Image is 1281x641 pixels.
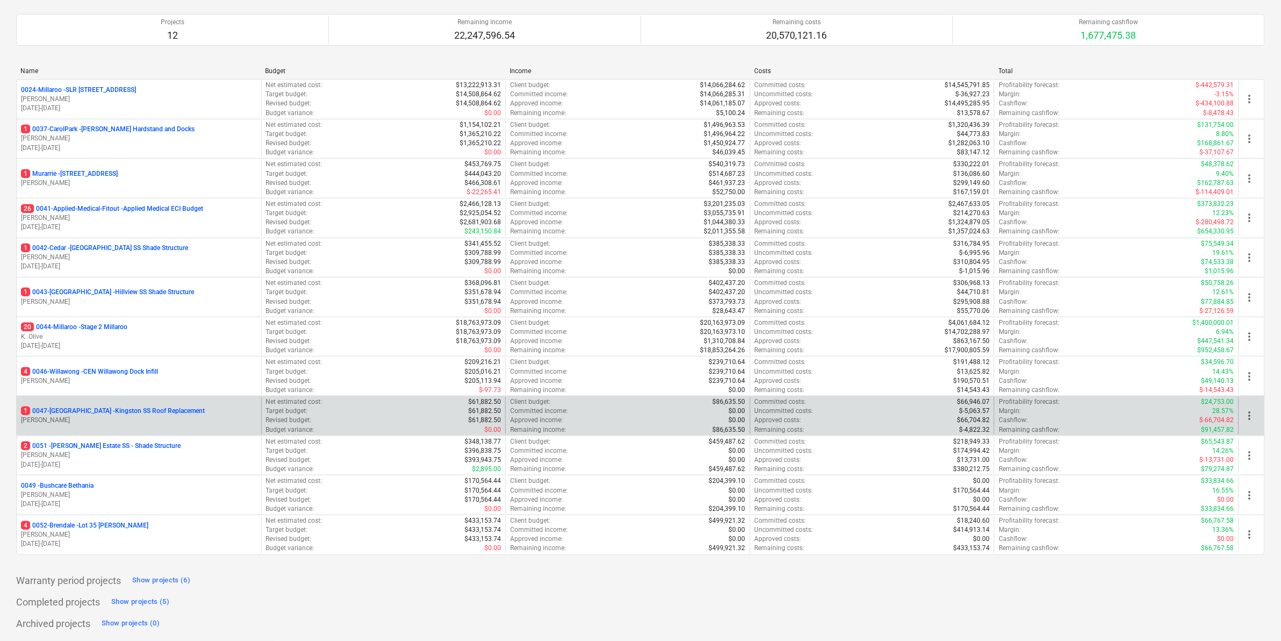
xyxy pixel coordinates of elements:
p: Remaining income : [510,109,566,118]
p: Revised budget : [266,337,312,346]
p: Approved income : [510,218,563,227]
p: [DATE] - [DATE] [21,341,257,351]
div: 10037-CarolPark -[PERSON_NAME] Hardstand and Docks[PERSON_NAME][DATE]-[DATE] [21,125,257,152]
p: Approved income : [510,337,563,346]
p: $14,508,864.62 [456,90,501,99]
div: 20051 -[PERSON_NAME] Estate SS - Shade Structure[PERSON_NAME][DATE]-[DATE] [21,441,257,469]
p: $1,310,708.84 [704,337,746,346]
p: Margin : [999,90,1021,99]
span: more_vert [1243,291,1256,304]
p: $13,222,913.31 [456,81,501,90]
span: more_vert [1243,528,1256,541]
p: $14,508,864.62 [456,99,501,108]
p: Approved costs : [755,337,801,346]
p: $14,066,285.31 [700,90,746,99]
p: 0052-Brendale - Lot 35 [PERSON_NAME] [21,521,148,530]
span: more_vert [1243,132,1256,145]
p: Net estimated cost : [266,239,323,248]
p: Approved income : [510,139,563,148]
p: $385,338.33 [709,239,746,248]
p: Committed income : [510,248,568,258]
p: Target budget : [266,90,308,99]
p: $514,687.23 [709,169,746,179]
p: [DATE] - [DATE] [21,539,257,549]
p: Committed costs : [755,81,806,90]
p: $18,763,973.09 [456,337,501,346]
p: 0041-Applied-Medical-Fitout - Applied Medical ECI Budget [21,204,203,213]
p: [DATE] - [DATE] [21,104,257,113]
p: Murarrie - [STREET_ADDRESS] [21,169,118,179]
p: Remaining costs [767,18,827,27]
p: [DATE] - [DATE] [21,144,257,153]
p: [PERSON_NAME] [21,213,257,223]
p: [PERSON_NAME] [21,179,257,188]
p: Projects [161,18,184,27]
p: Client budget : [510,318,550,327]
div: Income [510,67,746,75]
p: $48,378.62 [1201,160,1234,169]
div: Show projects (5) [111,596,169,608]
p: Profitability forecast : [999,160,1060,169]
p: $0.00 [484,109,501,118]
p: $-36,927.23 [955,90,990,99]
p: $46,039.45 [713,148,746,157]
p: $3,055,735.91 [704,209,746,218]
p: $540,319.73 [709,160,746,169]
p: $77,884.85 [1201,297,1234,307]
p: 0044-Millaroo - Stage 2 Millaroo [21,323,127,332]
p: 0049 - Bushcare Bethania [21,481,94,490]
span: 4 [21,521,30,530]
p: $-22,265.41 [467,188,501,197]
span: 1 [21,288,30,296]
p: Client budget : [510,160,550,169]
p: $14,545,791.85 [944,81,990,90]
p: $20,163,973.10 [700,327,746,337]
p: $0.00 [484,148,501,157]
p: $351,678.94 [464,297,501,307]
p: Target budget : [266,288,308,297]
p: $44,710.81 [957,288,990,297]
p: Profitability forecast : [999,200,1060,209]
p: $1,496,964.22 [704,130,746,139]
p: $863,167.50 [953,337,990,346]
p: Committed costs : [755,279,806,288]
p: Remaining cashflow [1079,18,1138,27]
p: Remaining income : [510,188,566,197]
p: $368,096.81 [464,279,501,288]
p: Revised budget : [266,99,312,108]
p: $13,578.67 [957,109,990,118]
p: [PERSON_NAME] [21,416,257,425]
p: K. Olive [21,332,257,341]
p: Approved costs : [755,218,801,227]
span: more_vert [1243,251,1256,264]
p: Profitability forecast : [999,279,1060,288]
p: Remaining income : [510,148,566,157]
p: Client budget : [510,120,550,130]
span: more_vert [1243,409,1256,422]
p: $14,702,288.97 [944,327,990,337]
p: $-114,409.01 [1196,188,1234,197]
p: 12 [161,29,184,42]
p: Remaining costs : [755,267,805,276]
p: $14,495,285.95 [944,99,990,108]
span: more_vert [1243,449,1256,462]
p: $-280,498.72 [1196,218,1234,227]
p: [DATE] - [DATE] [21,500,257,509]
span: more_vert [1243,92,1256,105]
p: 22,247,596.54 [454,29,515,42]
p: $1,450,924.77 [704,139,746,148]
p: Remaining costs : [755,109,805,118]
p: $18,763,973.09 [456,327,501,337]
p: 12.23% [1213,209,1234,218]
p: $14,061,185.07 [700,99,746,108]
p: $14,066,284.62 [700,81,746,90]
p: 1,677,475.38 [1079,29,1138,42]
p: Cashflow : [999,218,1028,227]
p: $-27,126.59 [1200,307,1234,316]
p: Margin : [999,248,1021,258]
p: $306,968.13 [953,279,990,288]
p: $1,496,963.53 [704,120,746,130]
p: $316,784.95 [953,239,990,248]
p: Revised budget : [266,297,312,307]
p: $2,466,128.13 [460,200,501,209]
